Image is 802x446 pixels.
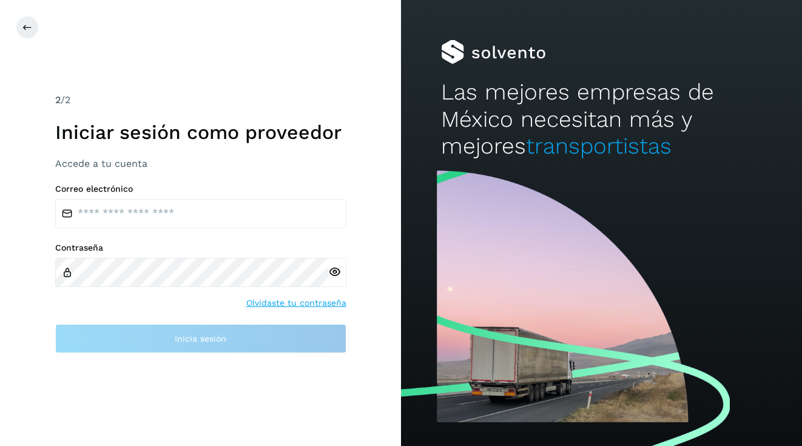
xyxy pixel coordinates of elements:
[55,94,61,106] span: 2
[55,184,346,194] label: Correo electrónico
[55,324,346,353] button: Inicia sesión
[55,121,346,144] h1: Iniciar sesión como proveedor
[526,133,672,159] span: transportistas
[55,243,346,253] label: Contraseña
[175,334,226,343] span: Inicia sesión
[246,297,346,309] a: Olvidaste tu contraseña
[55,93,346,107] div: /2
[55,158,346,169] h3: Accede a tu cuenta
[441,79,762,160] h2: Las mejores empresas de México necesitan más y mejores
